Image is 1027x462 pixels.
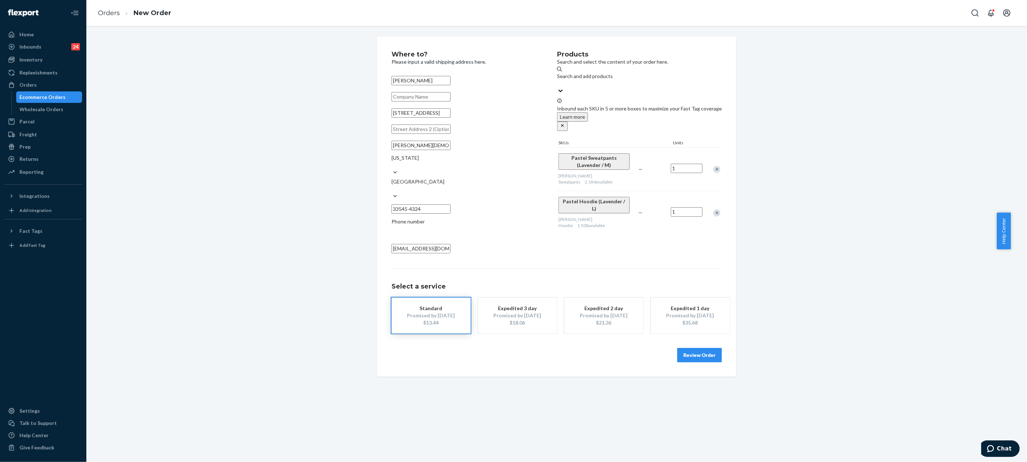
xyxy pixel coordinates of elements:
div: Standard [402,305,460,312]
div: SKUs [557,140,671,147]
a: Freight [4,129,82,140]
button: Expedited 2 dayPromised by [DATE]$21.36 [564,298,643,334]
span: — [638,209,643,216]
span: Pastel Hoodie (Lavender / L) [563,198,625,212]
a: Wholesale Orders [16,104,82,115]
a: Settings [4,405,82,417]
a: Add Integration [4,205,82,216]
button: Give Feedback [4,442,82,453]
div: Remove Item [713,166,720,173]
div: Units [671,140,704,147]
button: Integrations [4,190,82,202]
div: Expedited 2 day [575,305,633,312]
div: Inbounds [19,43,41,50]
h2: Where to? [392,51,535,58]
a: Parcel [4,116,82,127]
div: Promised by [DATE] [575,312,633,319]
a: Help Center [4,430,82,441]
button: StandardPromised by [DATE]$13.44 [392,298,471,334]
div: Integrations [19,192,50,200]
div: $35.68 [661,319,719,326]
div: 24 [71,43,80,50]
div: Add Fast Tag [19,242,45,248]
input: City [392,141,451,150]
button: Open notifications [984,6,998,20]
div: Help Center [19,432,49,439]
div: Home [19,31,34,38]
a: Home [4,29,82,40]
div: Reporting [19,168,44,176]
div: Promised by [DATE] [661,312,719,319]
button: Talk to Support [4,417,82,429]
span: [PERSON_NAME] Hoodie [558,217,592,228]
a: Ecommerce Orders [16,91,82,103]
div: $13.44 [402,319,460,326]
input: Company Name [392,92,451,101]
button: Open account menu [1000,6,1014,20]
div: Freight [19,131,37,138]
div: [US_STATE] [392,154,535,162]
a: Inbounds24 [4,41,82,53]
div: Promised by [DATE] [489,312,546,319]
div: Search and add products [557,73,722,80]
img: Flexport logo [8,9,39,17]
button: Help Center [997,213,1011,249]
button: Pastel Hoodie (Lavender / L) [558,197,630,213]
div: Prep [19,143,31,150]
div: Parcel [19,118,35,125]
p: Search and select the content of your order here. [557,58,722,65]
h2: Products [557,51,722,58]
div: Inventory [19,56,42,63]
input: Street Address [392,108,451,118]
span: Phone number [392,218,425,225]
a: New Order [134,9,171,17]
button: Close Navigation [68,6,82,20]
button: Expedited 1 dayPromised by [DATE]$35.68 [651,298,730,334]
span: — [638,166,643,172]
a: Inventory [4,54,82,65]
span: [PERSON_NAME] Sweatpants [558,173,592,185]
div: Give Feedback [19,444,54,451]
p: Please input a valid shipping address here. [392,58,535,65]
div: $21.36 [575,319,633,326]
a: Orders [98,9,120,17]
button: Expedited 3 dayPromised by [DATE]$18.06 [478,298,557,334]
div: Expedited 3 day [489,305,546,312]
ol: breadcrumbs [92,3,177,24]
input: Search and add products [557,80,558,87]
button: Fast Tags [4,225,82,237]
div: [GEOGRAPHIC_DATA] [392,178,535,185]
div: Returns [19,155,39,163]
span: Pastel Sweatpants (Lavender / M) [571,155,617,168]
button: Pastel Sweatpants (Lavender / M) [558,153,630,170]
div: Settings [19,407,40,415]
div: Ecommerce Orders [20,94,66,101]
button: Learn more [557,112,588,122]
button: Open Search Box [968,6,982,20]
div: Inbound each SKU in 5 or more boxes to maximize your Fast Tag coverage [557,98,722,131]
div: Replenishments [19,69,58,76]
div: Add Integration [19,207,51,213]
input: Email (Only Required for International) [392,244,451,253]
span: 1,508 available [577,223,605,228]
div: Fast Tags [19,227,42,235]
input: ZIP Code [392,204,451,214]
div: Expedited 1 day [661,305,719,312]
div: Wholesale Orders [20,106,64,113]
input: Quantity [671,207,702,217]
button: close [557,122,568,131]
a: Orders [4,79,82,91]
a: Reporting [4,166,82,178]
input: Quantity [671,164,702,173]
button: Review Order [677,348,722,362]
a: Returns [4,153,82,165]
iframe: Opens a widget where you can chat to one of our agents [981,440,1020,458]
div: $18.06 [489,319,546,326]
input: Street Address 2 (Optional) [392,124,451,134]
span: 2,184 available [585,179,612,185]
a: Replenishments [4,67,82,78]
